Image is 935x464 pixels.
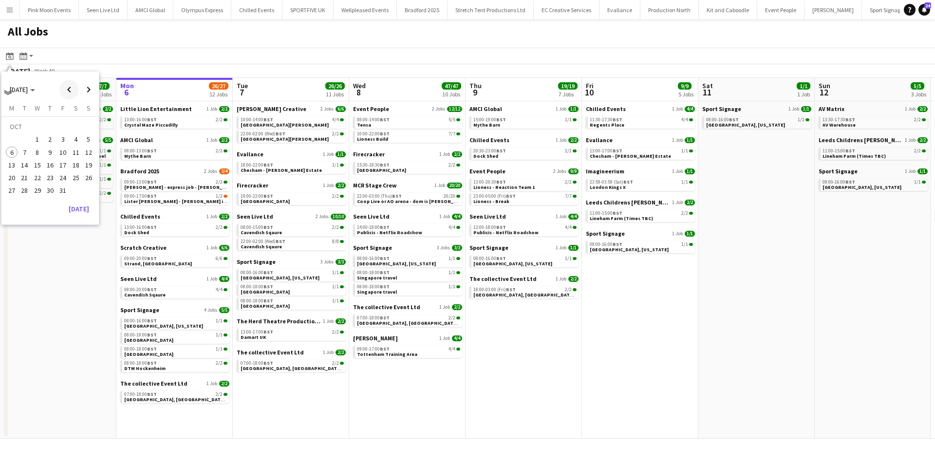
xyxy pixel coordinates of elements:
[801,106,811,112] span: 1/1
[353,182,396,189] span: MCR Stage Crew
[568,106,579,112] span: 1/1
[432,106,445,112] span: 2 Jobs
[917,137,928,143] span: 2/2
[44,147,56,158] span: 9
[353,150,385,158] span: Firecracker
[590,184,626,190] span: London Kings X
[69,159,82,171] button: 18-10-2025
[44,159,56,171] button: 16-10-2025
[6,185,18,197] span: 27
[124,148,157,153] span: 08:00-13:00
[61,104,65,112] span: F
[82,133,95,146] button: 05-10-2025
[216,194,223,199] span: 1/2
[823,153,886,159] span: Lineham Farm (Times TBC)
[469,136,579,144] a: Chilled Events1 Job2/2
[332,163,339,167] span: 1/1
[83,147,94,158] span: 12
[447,106,462,112] span: 12/12
[44,133,56,146] button: 02-10-2025
[147,179,157,185] span: BST
[565,117,572,122] span: 1/1
[392,193,402,199] span: BST
[473,180,506,185] span: 13:00-20:30
[124,122,178,128] span: Crystal Maze Piccadilly
[5,159,18,171] button: 13-10-2025
[469,105,502,112] span: AMCI Global
[120,105,229,136] div: Little Lion Entertainment1 Job2/213:00-16:00BST2/2Crystal Maze Piccadilly
[44,134,56,146] span: 2
[56,184,69,197] button: 31-10-2025
[19,159,31,171] span: 14
[845,179,855,185] span: BST
[32,172,43,184] span: 22
[681,117,688,122] span: 4/4
[702,105,741,112] span: Sport Signage
[241,130,344,142] a: 22:00-02:00 (Wed)BST2/2[GEOGRAPHIC_DATA][PERSON_NAME]
[699,0,757,19] button: Kit and Caboodle
[323,151,334,157] span: 1 Job
[469,167,505,175] span: Event People
[568,168,579,174] span: 9/9
[83,172,94,184] span: 26
[613,116,622,123] span: BST
[18,159,31,171] button: 14-10-2025
[19,172,31,184] span: 21
[819,167,858,175] span: Sport Signage
[69,171,82,184] button: 25-10-2025
[685,168,695,174] span: 1/1
[469,167,579,175] a: Event People2 Jobs9/9
[473,148,577,159] a: 20:30-23:00BST2/2Dock Shed
[357,116,460,128] a: 08:00-14:00BST5/5Tensa
[6,172,18,184] span: 20
[219,137,229,143] span: 2/2
[862,0,912,19] button: Sport Signage
[83,134,94,146] span: 5
[599,0,640,19] button: Evallance
[263,162,273,168] span: BST
[56,146,69,159] button: 10-10-2025
[706,117,739,122] span: 08:00-16:00
[905,106,916,112] span: 1 Job
[336,151,346,157] span: 1/1
[823,179,926,190] a: 08:00-16:00BST1/1[GEOGRAPHIC_DATA], [US_STATE]
[685,137,695,143] span: 1/1
[219,106,229,112] span: 2/2
[323,183,334,188] span: 1 Job
[357,122,371,128] span: Tensa
[590,148,693,159] a: 13:00-17:00BST1/1Chesham - [PERSON_NAME] Estate
[640,0,699,19] button: Production North
[449,163,455,167] span: 2/2
[31,133,44,146] button: 01-10-2025
[685,106,695,112] span: 4/4
[147,148,157,154] span: BST
[586,105,695,112] a: Chilled Events1 Job4/4
[357,130,460,142] a: 10:00-22:00BST7/7Lioness Build
[8,153,106,159] span: Austin, Texas - Travel
[320,106,334,112] span: 2 Jobs
[452,151,462,157] span: 2/2
[496,179,506,185] span: BST
[9,104,14,112] span: M
[120,136,229,144] a: AMCI Global1 Job2/2
[237,182,346,189] a: Firecracker1 Job2/2
[23,104,26,112] span: T
[506,193,516,199] span: BST
[124,180,157,185] span: 09:00-13:00
[590,153,671,159] span: Chesham - Latimer Estate
[357,167,406,173] span: Hyde Park
[5,184,18,197] button: 27-10-2025
[35,104,40,112] span: W
[706,122,785,128] span: Austin, Texas
[757,0,804,19] button: Event People
[819,167,928,175] a: Sport Signage1 Job1/1
[120,136,229,167] div: AMCI Global1 Job2/208:00-13:00BST2/2Mythe Barn
[565,180,572,185] span: 2/2
[336,183,346,188] span: 2/2
[241,136,329,142] span: St Georges Hall
[19,185,31,197] span: 28
[357,162,460,173] a: 15:30-18:30BST2/2[GEOGRAPHIC_DATA]
[31,159,44,171] button: 15-10-2025
[5,120,95,133] td: OCT
[917,168,928,174] span: 1/1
